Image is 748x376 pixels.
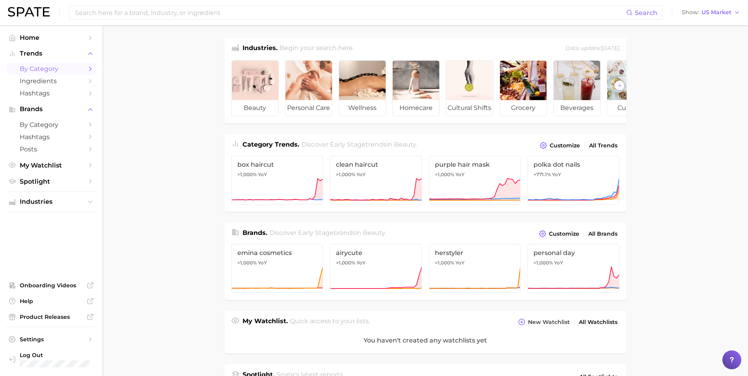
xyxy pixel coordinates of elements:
span: polka dot nails [533,161,614,168]
a: All Brands [586,229,619,239]
a: Help [6,295,96,307]
span: grocery [500,100,547,116]
span: YoY [356,260,366,266]
span: Show [682,10,699,15]
span: >1,000% [435,260,454,266]
a: box haircut>1,000% YoY [231,156,323,205]
span: box haircut [237,161,317,168]
span: Onboarding Videos [20,282,83,289]
span: All Trends [589,142,617,149]
span: YoY [554,260,563,266]
a: personal care [285,60,332,116]
a: cultural shifts [446,60,493,116]
a: Hashtags [6,87,96,99]
span: by Category [20,65,83,73]
span: Log Out [20,352,90,359]
a: wellness [339,60,386,116]
span: Settings [20,336,83,343]
a: Spotlight [6,175,96,188]
span: US Market [701,10,731,15]
span: wellness [339,100,386,116]
a: by Category [6,119,96,131]
span: YoY [455,171,464,178]
input: Search here for a brand, industry, or ingredient [74,6,626,19]
a: Log out. Currently logged in with e-mail CSnow@ulta.com. [6,349,96,370]
button: Customize [537,228,581,239]
span: Brands . [242,229,267,236]
span: YoY [258,171,267,178]
a: Home [6,32,96,44]
h2: Quick access to your lists. [290,316,370,328]
span: Help [20,298,83,305]
a: beverages [553,60,601,116]
a: by Category [6,63,96,75]
span: cultural shifts [446,100,493,116]
a: Ingredients [6,75,96,87]
span: Search [635,9,657,17]
span: Customize [549,231,579,237]
span: Product Releases [20,313,83,320]
h2: Begin your search here. [280,43,354,54]
span: beauty [232,100,278,116]
span: YoY [552,171,561,178]
button: New Watchlist [516,316,571,328]
a: clean haircut>1,000% YoY [330,156,422,205]
span: beverages [554,100,600,116]
a: homecare [392,60,440,116]
span: homecare [393,100,439,116]
span: >1,000% [533,260,553,266]
div: Data update: [DATE] [565,43,619,54]
span: emina cosmetics [237,249,317,257]
a: Hashtags [6,131,96,143]
h1: Industries. [242,43,278,54]
span: +771.1% [533,171,551,177]
span: personal care [285,100,332,116]
span: Home [20,34,83,41]
a: beauty [231,60,279,116]
span: YoY [455,260,464,266]
span: Hashtags [20,89,83,97]
span: purple hair mask [435,161,515,168]
button: ShowUS Market [680,7,742,18]
a: herstyler>1,000% YoY [429,244,521,293]
a: grocery [500,60,547,116]
span: New Watchlist [528,319,570,326]
span: Posts [20,145,83,153]
a: emina cosmetics>1,000% YoY [231,244,323,293]
a: personal day>1,000% YoY [528,244,619,293]
a: Posts [6,143,96,155]
button: Scroll Right [614,80,625,91]
span: Industries [20,198,83,205]
span: beauty [363,229,385,236]
span: All Brands [588,231,617,237]
span: My Watchlist [20,162,83,169]
span: Customize [550,142,580,149]
div: You haven't created any watchlists yet [224,328,627,354]
span: culinary [607,100,654,116]
span: Hashtags [20,133,83,141]
button: Customize [538,140,582,151]
span: by Category [20,121,83,128]
span: >1,000% [336,260,355,266]
span: >1,000% [237,171,257,177]
a: culinary [607,60,654,116]
a: Settings [6,333,96,345]
a: Product Releases [6,311,96,323]
span: clean haircut [336,161,416,168]
span: YoY [258,260,267,266]
button: Trends [6,48,96,60]
span: Ingredients [20,77,83,85]
span: Brands [20,106,83,113]
span: Trends [20,50,83,57]
span: >1,000% [237,260,257,266]
button: Industries [6,196,96,208]
span: Category Trends . [242,141,299,148]
span: beauty [394,141,416,148]
span: >1,000% [336,171,355,177]
span: >1,000% [435,171,454,177]
img: SPATE [8,7,50,17]
span: Spotlight [20,178,83,185]
h1: My Watchlist. [242,316,288,328]
a: polka dot nails+771.1% YoY [528,156,619,205]
a: All Watchlists [577,317,619,328]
